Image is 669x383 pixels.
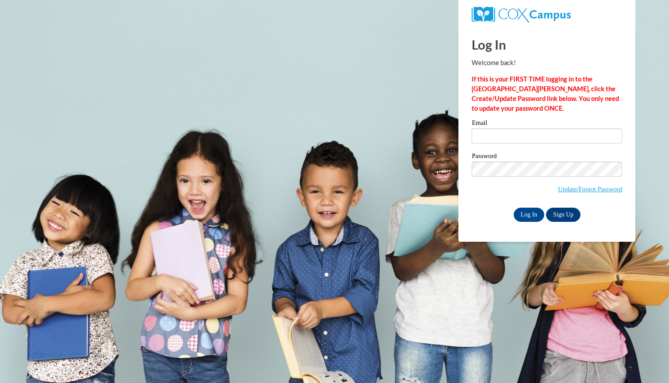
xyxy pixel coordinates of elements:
[546,208,581,222] a: Sign Up
[472,153,622,162] label: Password
[558,186,622,193] a: Update/Forgot Password
[514,208,545,222] input: Log In
[472,10,570,18] a: COX Campus
[472,120,622,128] label: Email
[472,35,622,54] h1: Log In
[472,75,619,112] strong: If this is your FIRST TIME logging in to the [GEOGRAPHIC_DATA][PERSON_NAME], click the Create/Upd...
[472,58,622,68] p: Welcome back!
[472,7,570,23] img: COX Campus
